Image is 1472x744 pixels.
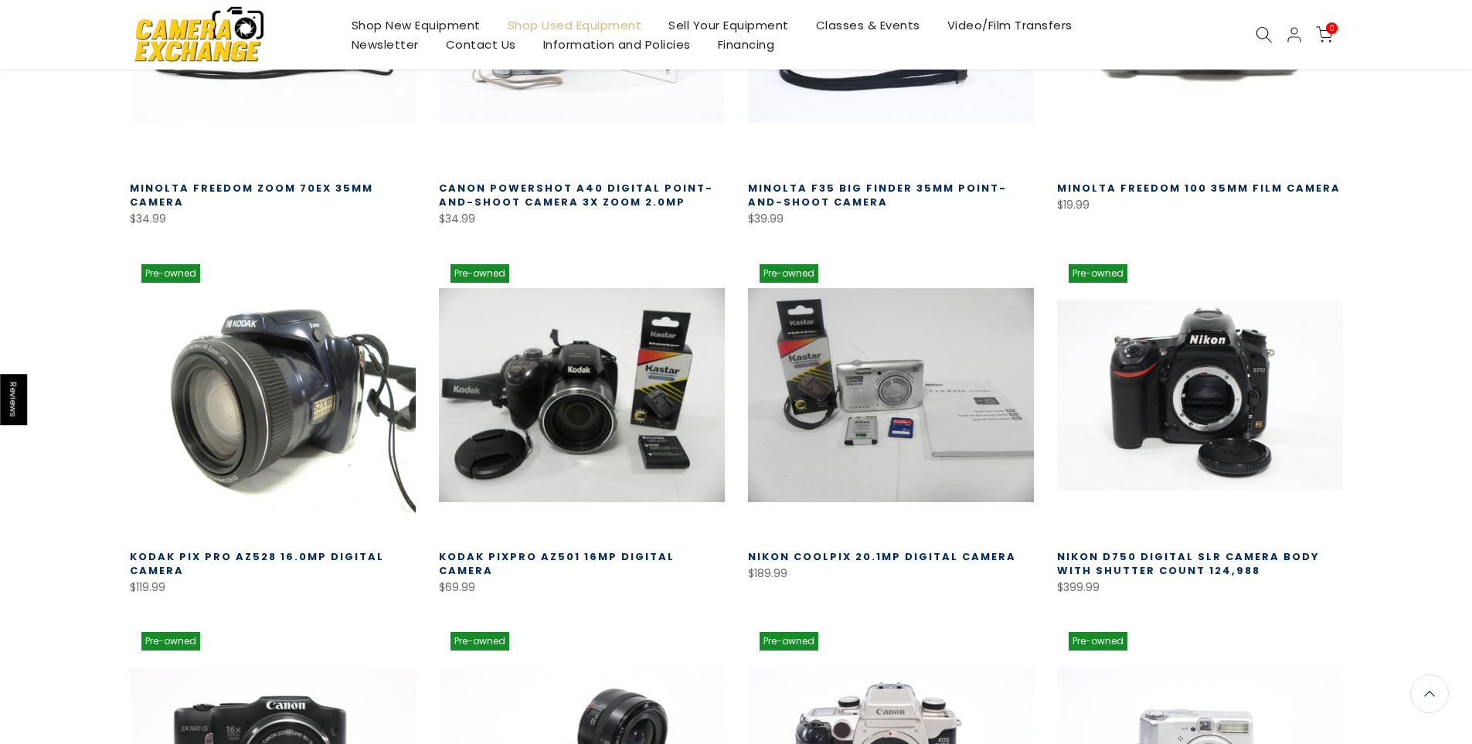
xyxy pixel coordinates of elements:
a: Kodak Pix Pro AZ528 16.0mp Digital Camera [130,549,384,578]
a: Classes & Events [802,15,933,35]
div: $39.99 [748,209,1034,229]
a: Shop Used Equipment [494,15,655,35]
a: Shop New Equipment [338,15,494,35]
div: $34.99 [130,209,416,229]
a: Back to the top [1410,674,1449,713]
a: Kodak PixPro AZ501 16mp Digital Camera [439,549,675,578]
a: Financing [704,35,788,54]
div: $399.99 [1057,578,1343,597]
a: Minolta Freedom 100 35mm Film camera [1057,181,1341,195]
a: Information and Policies [529,35,704,54]
a: Sell Your Equipment [655,15,803,35]
a: 0 [1316,26,1333,43]
div: $119.99 [130,578,416,597]
a: Newsletter [338,35,432,54]
a: Contact Us [432,35,529,54]
div: $189.99 [748,564,1034,583]
div: $69.99 [439,578,725,597]
div: $19.99 [1057,195,1343,215]
a: Minolta Freedom Zoom 70EX 35mm Camera [130,181,373,209]
a: Nikon D750 Digital SLR Camera Body with Shutter Count 124,988 [1057,549,1320,578]
span: 0 [1326,22,1338,34]
div: $34.99 [439,209,725,229]
a: Minolta F35 Big Finder 35mm Point-and-Shoot Camera [748,181,1007,209]
a: Video/Film Transfers [933,15,1086,35]
a: Nikon Coolpix 20.1mp Digital Camera [748,549,1016,564]
a: Canon PowerShot A40 Digital Point-and-Shoot Camera 3x Zoom 2.0mp [439,181,713,209]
